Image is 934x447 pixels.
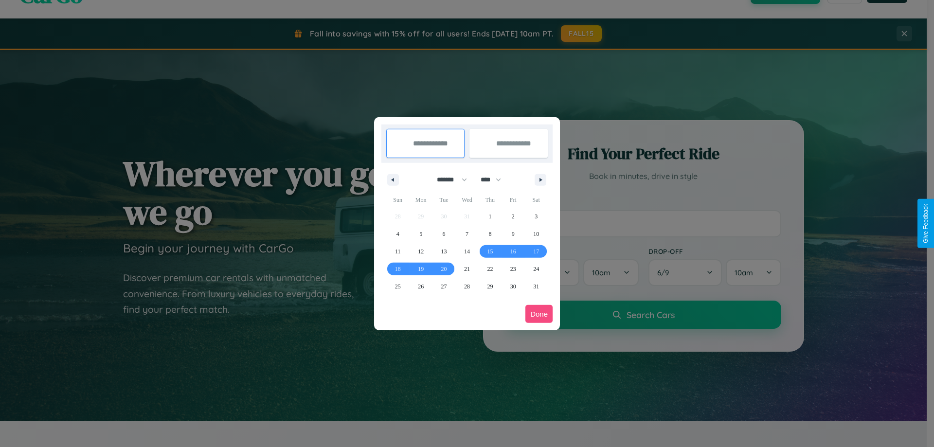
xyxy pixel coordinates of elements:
span: Fri [502,192,524,208]
button: 3 [525,208,548,225]
button: 20 [432,260,455,278]
span: 20 [441,260,447,278]
button: 4 [386,225,409,243]
button: 25 [386,278,409,295]
button: 23 [502,260,524,278]
span: 27 [441,278,447,295]
span: 25 [395,278,401,295]
span: Mon [409,192,432,208]
button: 24 [525,260,548,278]
span: 6 [443,225,446,243]
span: 3 [535,208,538,225]
button: Done [525,305,553,323]
span: 10 [533,225,539,243]
span: 15 [487,243,493,260]
span: 28 [464,278,470,295]
span: 7 [466,225,468,243]
div: Give Feedback [922,204,929,243]
span: Thu [479,192,502,208]
span: 5 [419,225,422,243]
span: 31 [533,278,539,295]
button: 13 [432,243,455,260]
span: 13 [441,243,447,260]
span: 23 [510,260,516,278]
span: 19 [418,260,424,278]
button: 1 [479,208,502,225]
button: 9 [502,225,524,243]
span: 1 [488,208,491,225]
span: 14 [464,243,470,260]
button: 30 [502,278,524,295]
span: 26 [418,278,424,295]
button: 12 [409,243,432,260]
button: 16 [502,243,524,260]
span: 8 [488,225,491,243]
button: 19 [409,260,432,278]
button: 17 [525,243,548,260]
span: 17 [533,243,539,260]
span: 29 [487,278,493,295]
span: 4 [396,225,399,243]
button: 31 [525,278,548,295]
button: 2 [502,208,524,225]
span: 22 [487,260,493,278]
button: 29 [479,278,502,295]
span: Wed [455,192,478,208]
button: 7 [455,225,478,243]
button: 8 [479,225,502,243]
span: 24 [533,260,539,278]
span: 2 [512,208,515,225]
span: 12 [418,243,424,260]
button: 15 [479,243,502,260]
button: 22 [479,260,502,278]
span: 16 [510,243,516,260]
button: 27 [432,278,455,295]
button: 26 [409,278,432,295]
span: 9 [512,225,515,243]
button: 18 [386,260,409,278]
button: 28 [455,278,478,295]
span: Sun [386,192,409,208]
button: 6 [432,225,455,243]
button: 14 [455,243,478,260]
button: 5 [409,225,432,243]
span: 18 [395,260,401,278]
button: 21 [455,260,478,278]
button: 10 [525,225,548,243]
span: 21 [464,260,470,278]
button: 11 [386,243,409,260]
span: 30 [510,278,516,295]
span: 11 [395,243,401,260]
span: Sat [525,192,548,208]
span: Tue [432,192,455,208]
